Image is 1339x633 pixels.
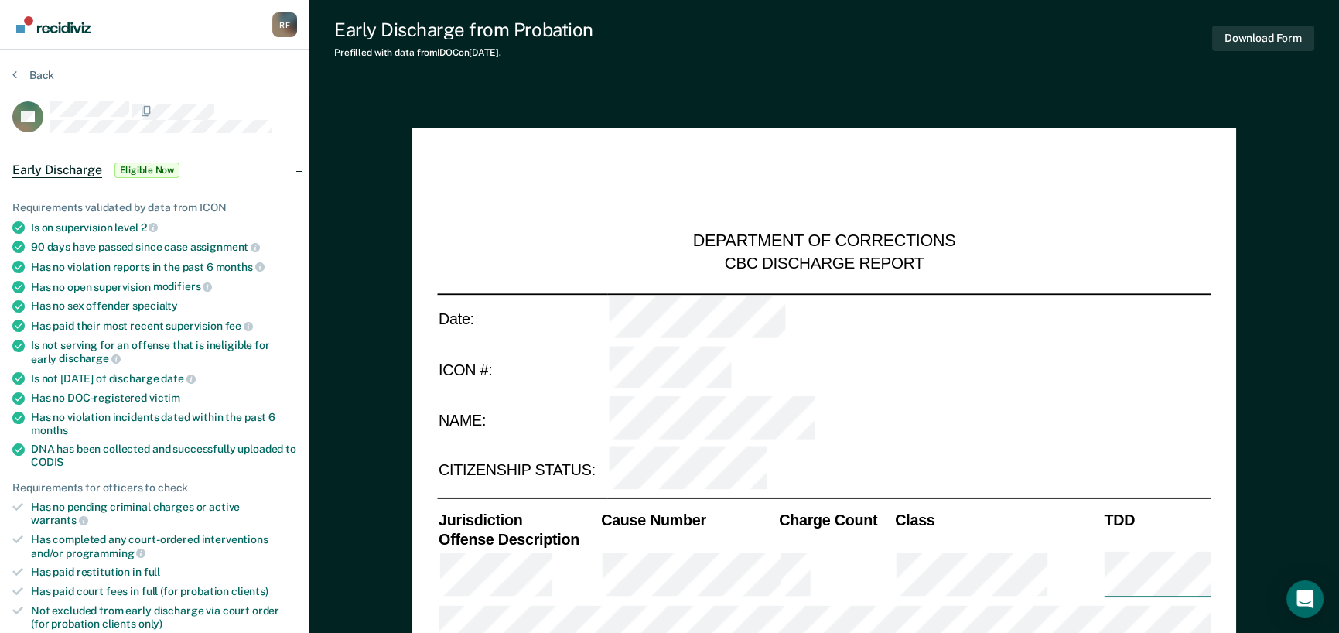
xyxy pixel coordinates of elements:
div: Not excluded from early discharge via court order (for probation clients [31,604,297,631]
div: Requirements validated by data from ICON [12,201,297,214]
span: 2 [141,221,159,234]
th: Cause Number [599,510,777,530]
span: discharge [59,352,121,364]
span: assignment [190,241,260,253]
div: R F [272,12,297,37]
button: Profile dropdown button [272,12,297,37]
th: TDD [1103,510,1211,530]
div: CBC DISCHARGE REPORT [725,253,924,274]
th: Class [894,510,1103,530]
th: Charge Count [778,510,894,530]
div: Has no open supervision [31,280,297,294]
div: DNA has been collected and successfully uploaded to [31,443,297,469]
td: Date: [437,294,607,345]
div: Has completed any court-ordered interventions and/or [31,533,297,559]
img: Recidiviz [16,16,91,33]
div: Has no violation reports in the past 6 [31,260,297,274]
div: Has no DOC-registered [31,392,297,405]
span: programming [66,547,145,559]
div: Early Discharge from Probation [334,19,593,41]
div: Is not [DATE] of discharge [31,371,297,385]
span: fee [225,320,253,332]
td: NAME: [437,395,607,445]
span: specialty [132,299,178,312]
span: CODIS [31,456,63,468]
span: modifiers [153,280,213,293]
div: DEPARTMENT OF CORRECTIONS [693,231,956,253]
span: only) [138,618,162,630]
div: Has no sex offender [31,299,297,313]
th: Jurisdiction [437,510,599,530]
div: Has no violation incidents dated within the past 6 [31,411,297,437]
div: 90 days have passed since case [31,240,297,254]
div: Has paid court fees in full (for probation [31,585,297,598]
span: months [31,424,68,436]
div: Prefilled with data from IDOC on [DATE] . [334,47,593,58]
div: Has paid their most recent supervision [31,319,297,333]
div: Has paid restitution in [31,566,297,579]
span: months [216,261,265,273]
div: Is on supervision level [31,221,297,234]
span: date [161,372,195,385]
span: victim [149,392,180,404]
div: Requirements for officers to check [12,481,297,494]
span: clients) [231,585,268,597]
td: ICON #: [437,344,607,395]
div: Has no pending criminal charges or active [31,501,297,527]
div: Is not serving for an offense that is ineligible for early [31,339,297,365]
button: Download Form [1212,26,1314,51]
td: CITIZENSHIP STATUS: [437,445,607,495]
button: Back [12,68,54,82]
span: warrants [31,514,88,526]
div: Open Intercom Messenger [1286,580,1324,618]
span: Early Discharge [12,163,102,178]
span: full [144,566,160,578]
th: Offense Description [437,530,599,550]
span: Eligible Now [114,163,180,178]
